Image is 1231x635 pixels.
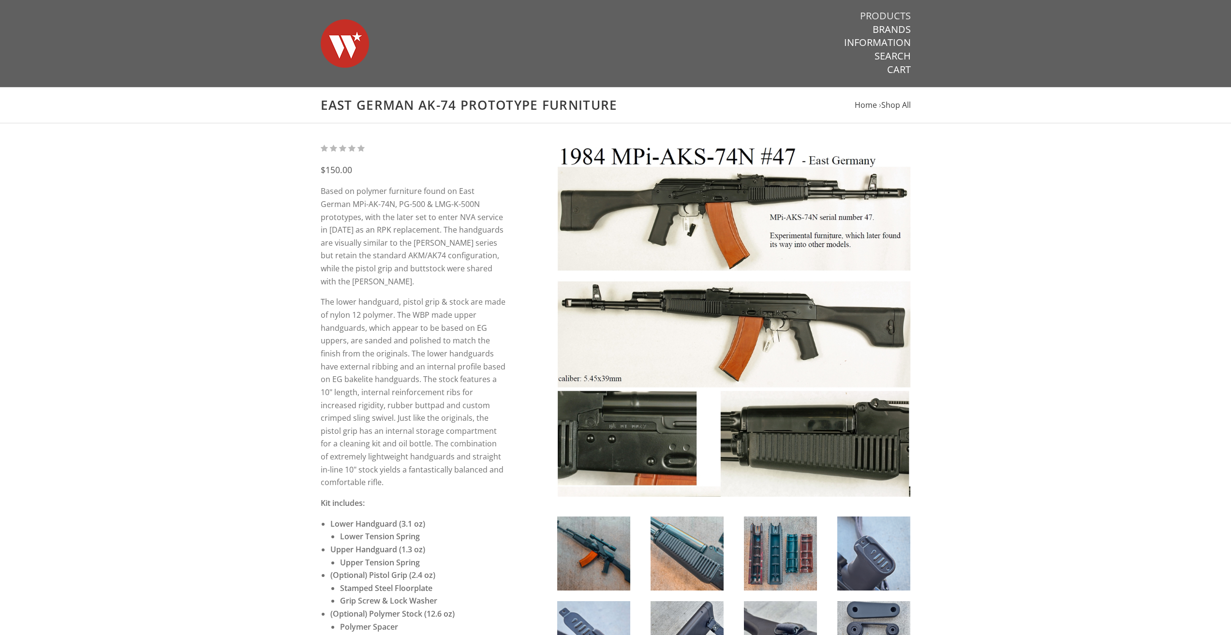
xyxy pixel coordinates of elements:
span: $150.00 [321,164,352,176]
a: Home [855,100,877,110]
h1: East German AK-74 Prototype Furniture [321,97,911,113]
strong: Stamped Steel Floorplate [340,583,432,593]
img: East German AK-74 Prototype Furniture [744,517,817,591]
strong: Grip Screw & Lock Washer [340,595,437,606]
img: East German AK-74 Prototype Furniture [557,517,630,591]
strong: Kit includes: [321,498,365,508]
img: East German AK-74 Prototype Furniture [651,517,724,591]
a: Brands [873,23,911,36]
strong: Upper Tension Spring [340,557,420,568]
a: Search [875,50,911,62]
strong: (Optional) Pistol Grip (2.4 oz) [330,570,435,580]
a: Shop All [881,100,911,110]
a: Information [844,36,911,49]
img: East German AK-74 Prototype Furniture [556,143,910,497]
li: › [879,99,911,112]
p: The lower handguard, pistol grip & stock are made of nylon 12 polymer. The WBP made upper handgua... [321,295,506,489]
p: Based on polymer furniture found on East German MPi-AK-74N, PG-500 & LMG-K-500N prototypes, with ... [321,185,506,288]
a: Cart [887,63,911,76]
strong: Polymer Spacer [340,621,398,632]
strong: Lower Tension Spring [340,531,420,542]
img: Warsaw Wood Co. [321,10,369,77]
strong: Lower Handguard (3.1 oz) [330,518,425,529]
a: Products [860,10,911,22]
strong: (Optional) Polymer Stock (12.6 oz) [330,608,455,619]
img: East German AK-74 Prototype Furniture [837,517,910,591]
strong: Upper Handguard (1.3 oz) [330,544,425,555]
